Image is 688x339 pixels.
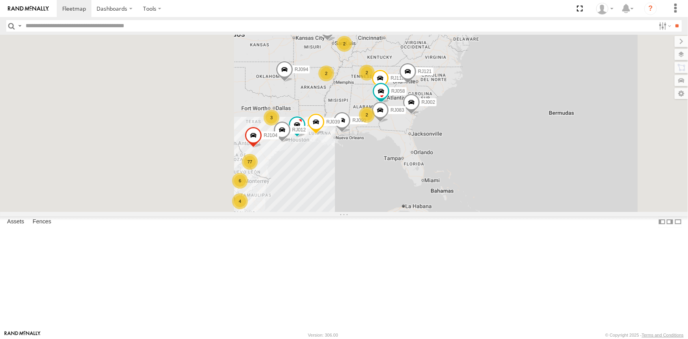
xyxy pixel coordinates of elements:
[666,216,674,228] label: Dock Summary Table to the Right
[295,66,309,72] span: RJ094
[642,333,684,337] a: Terms and Conditions
[8,6,49,11] img: rand-logo.svg
[17,20,23,32] label: Search Query
[4,331,41,339] a: Visit our Website
[3,216,28,227] label: Assets
[422,99,435,105] span: RJ002
[391,88,405,94] span: RJ058
[658,216,666,228] label: Dock Summary Table to the Left
[242,154,258,170] div: 77
[593,3,616,15] div: Reynaldo Alvarado
[326,119,340,125] span: RJ039
[674,216,682,228] label: Hide Summary Table
[605,333,684,337] div: © Copyright 2025 -
[352,118,366,123] span: RJ090
[232,173,248,189] div: 6
[675,88,688,99] label: Map Settings
[29,216,55,227] label: Fences
[337,36,352,52] div: 2
[390,107,404,113] span: RJ083
[359,107,375,123] div: 2
[656,20,673,32] label: Search Filter Options
[644,2,657,15] i: ?
[359,65,375,81] div: 2
[318,66,334,81] div: 2
[390,75,404,81] span: RJ118
[264,110,279,125] div: 3
[292,127,306,133] span: RJ012
[264,133,277,138] span: RJ104
[232,193,248,209] div: 4
[308,333,338,337] div: Version: 306.00
[418,68,432,74] span: RJ121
